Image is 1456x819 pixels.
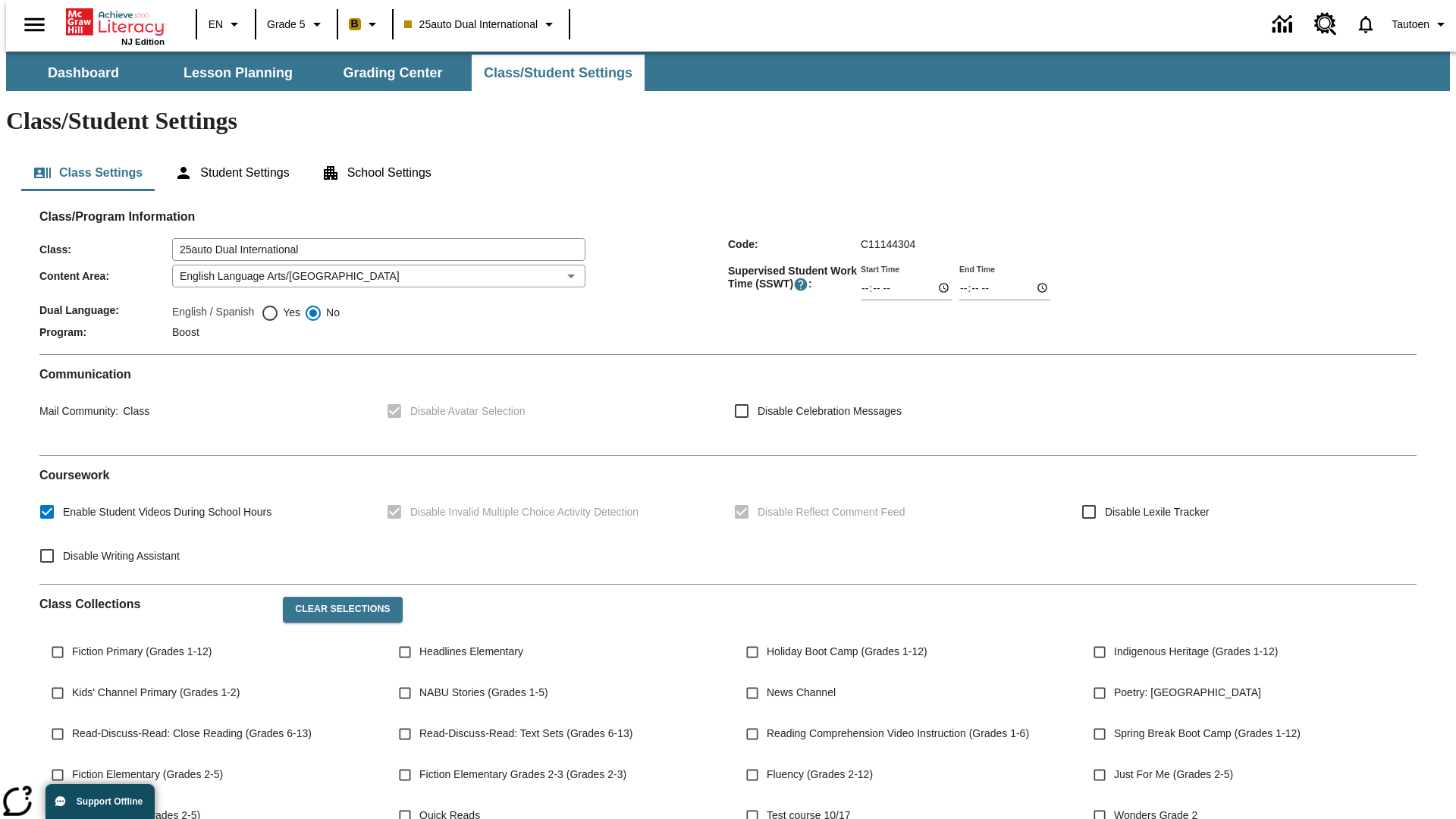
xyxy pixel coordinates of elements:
[121,37,165,46] span: NJ Edition
[39,367,1417,443] div: Communication
[66,7,165,37] a: Home
[279,305,300,321] span: Yes
[419,767,626,783] span: Fiction Elementary Grades 2-3 (Grades 2-3)
[1114,685,1261,701] span: Poetry: [GEOGRAPHIC_DATA]
[72,644,212,660] span: Fiction Primary (Grades 1-12)
[351,14,359,33] span: B
[39,468,1417,572] div: Coursework
[1305,4,1346,45] a: Resource Center, Will open in new tab
[317,55,469,91] button: Grading Center
[767,644,927,660] span: Holiday Boot Camp (Grades 1-12)
[39,224,1417,342] div: Class/Program Information
[172,326,199,338] span: Boost
[261,11,332,38] button: Grade: Grade 5, Select a grade
[162,55,314,91] button: Lesson Planning
[343,64,442,82] span: Grading Center
[39,326,172,338] span: Program :
[39,597,271,611] h2: Class Collections
[1114,767,1233,783] span: Just For Me (Grades 2-5)
[8,55,159,91] button: Dashboard
[1385,11,1456,38] button: Profile/Settings
[1263,4,1305,45] a: Data Center
[398,11,564,38] button: Class: 25auto Dual International, Select your class
[48,64,119,82] span: Dashboard
[6,52,1450,91] div: SubNavbar
[172,238,585,261] input: Class
[1392,17,1429,33] span: Tautoen
[45,784,155,819] button: Support Offline
[39,405,118,417] span: Mail Community :
[267,17,306,33] span: Grade 5
[21,155,1435,191] div: Class/Student Settings
[39,209,1417,224] h2: Class/Program Information
[39,468,1417,482] h2: Course work
[322,305,340,321] span: No
[39,243,172,256] span: Class :
[72,726,312,742] span: Read-Discuss-Read: Close Reading (Grades 6-13)
[39,367,1417,381] h2: Communication
[39,270,172,282] span: Content Area :
[758,504,905,520] span: Disable Reflect Comment Feed
[1114,644,1278,660] span: Indigenous Heritage (Grades 1-12)
[419,726,632,742] span: Read-Discuss-Read: Text Sets (Grades 6-13)
[66,5,165,46] div: Home
[309,155,444,191] button: School Settings
[343,11,388,38] button: Boost Class color is peach. Change class color
[410,403,526,419] span: Disable Avatar Selection
[202,11,250,38] button: Language: EN, Select a language
[861,238,915,250] span: C11144304
[793,277,808,292] button: Supervised Student Work Time is the timeframe when students can take LevelSet and when lessons ar...
[1105,504,1210,520] span: Disable Lexile Tracker
[1114,726,1301,742] span: Spring Break Boot Camp (Grades 1-12)
[63,548,180,564] span: Disable Writing Assistant
[209,17,223,33] span: EN
[172,265,585,287] div: English Language Arts/[GEOGRAPHIC_DATA]
[172,304,254,322] label: English / Spanish
[728,238,861,250] span: Code :
[1346,5,1385,44] a: Notifications
[410,504,639,520] span: Disable Invalid Multiple Choice Activity Detection
[758,403,902,419] span: Disable Celebration Messages
[12,2,57,47] button: Open side menu
[63,504,271,520] span: Enable Student Videos During School Hours
[6,107,1450,135] h1: Class/Student Settings
[484,64,632,82] span: Class/Student Settings
[419,644,523,660] span: Headlines Elementary
[283,597,402,623] button: Clear Selections
[6,55,646,91] div: SubNavbar
[404,17,538,33] span: 25auto Dual International
[767,767,873,783] span: Fluency (Grades 2-12)
[728,265,861,292] span: Supervised Student Work Time (SSWT) :
[118,405,149,417] span: Class
[767,726,1029,742] span: Reading Comprehension Video Instruction (Grades 1-6)
[21,155,155,191] button: Class Settings
[419,685,548,701] span: NABU Stories (Grades 1-5)
[72,685,240,701] span: Kids' Channel Primary (Grades 1-2)
[861,263,899,275] label: Start Time
[184,64,293,82] span: Lesson Planning
[72,767,223,783] span: Fiction Elementary (Grades 2-5)
[77,796,143,807] span: Support Offline
[472,55,645,91] button: Class/Student Settings
[162,155,301,191] button: Student Settings
[39,304,172,316] span: Dual Language :
[959,263,995,275] label: End Time
[767,685,836,701] span: News Channel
